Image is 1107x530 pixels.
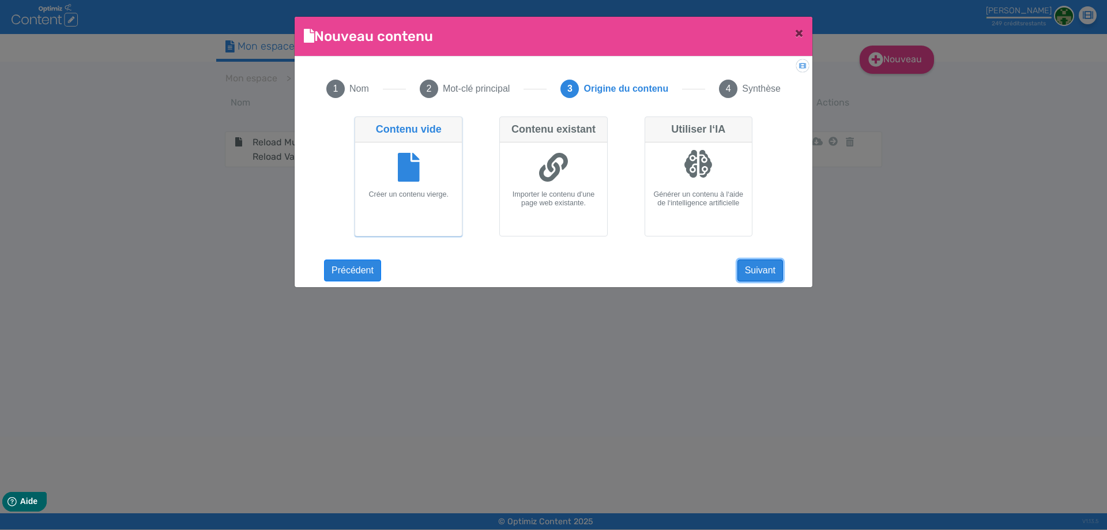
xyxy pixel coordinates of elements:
[650,190,747,208] h6: Générer un contenu à l‘aide de l‘intelligence artificielle
[420,80,438,98] span: 2
[443,82,510,96] span: Mot-clé principal
[705,66,795,112] button: 4Synthèse
[312,66,383,112] button: 1Nom
[360,190,457,199] h6: Créer un contenu vierge.
[583,82,668,96] span: Origine du contenu
[719,80,737,98] span: 4
[645,117,752,142] div: Utiliser l‘IA
[786,17,812,49] button: Close
[795,25,803,41] span: ×
[355,117,462,142] div: Contenu vide
[304,26,433,47] h4: Nouveau contenu
[406,66,524,112] button: 2Mot-clé principal
[326,80,345,98] span: 1
[504,190,602,208] h6: Importer le contenu d'une page web existante.
[500,117,607,142] div: Contenu existant
[547,66,682,112] button: 3Origine du contenu
[349,82,369,96] span: Nom
[560,80,579,98] span: 3
[742,82,781,96] span: Synthèse
[737,260,783,281] button: Suivant
[324,260,381,281] button: Précédent
[59,9,76,18] span: Aide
